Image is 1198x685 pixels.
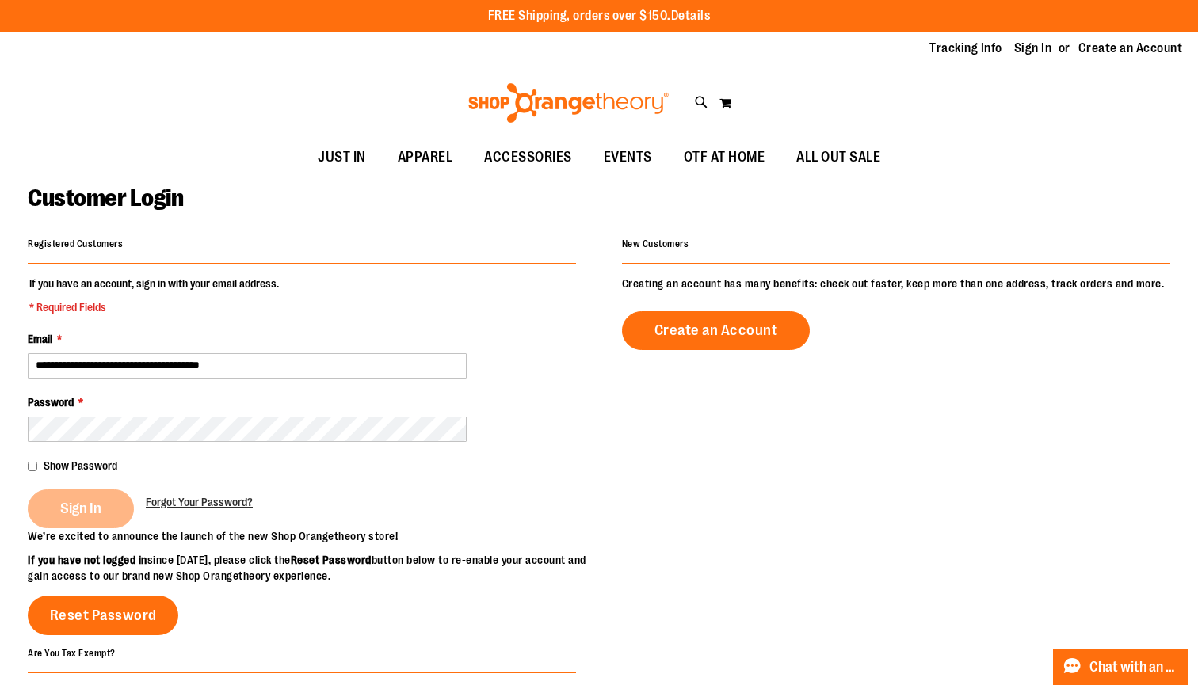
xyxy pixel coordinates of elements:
[671,9,711,23] a: Details
[50,607,157,624] span: Reset Password
[604,139,652,175] span: EVENTS
[44,459,117,472] span: Show Password
[796,139,880,175] span: ALL OUT SALE
[1078,40,1183,57] a: Create an Account
[28,185,183,211] span: Customer Login
[484,139,572,175] span: ACCESSORIES
[29,299,279,315] span: * Required Fields
[291,554,372,566] strong: Reset Password
[28,554,147,566] strong: If you have not logged in
[622,238,689,249] strong: New Customers
[684,139,765,175] span: OTF AT HOME
[28,333,52,345] span: Email
[28,647,116,658] strong: Are You Tax Exempt?
[622,276,1170,291] p: Creating an account has many benefits: check out faster, keep more than one address, track orders...
[28,596,178,635] a: Reset Password
[28,238,123,249] strong: Registered Customers
[28,552,599,584] p: since [DATE], please click the button below to re-enable your account and gain access to our bran...
[1014,40,1052,57] a: Sign In
[146,494,253,510] a: Forgot Your Password?
[1089,660,1179,675] span: Chat with an Expert
[28,396,74,409] span: Password
[146,496,253,508] span: Forgot Your Password?
[398,139,453,175] span: APPAREL
[318,139,366,175] span: JUST IN
[1053,649,1189,685] button: Chat with an Expert
[488,7,711,25] p: FREE Shipping, orders over $150.
[28,528,599,544] p: We’re excited to announce the launch of the new Shop Orangetheory store!
[28,276,280,315] legend: If you have an account, sign in with your email address.
[622,311,811,350] a: Create an Account
[654,322,778,339] span: Create an Account
[466,83,671,123] img: Shop Orangetheory
[929,40,1002,57] a: Tracking Info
